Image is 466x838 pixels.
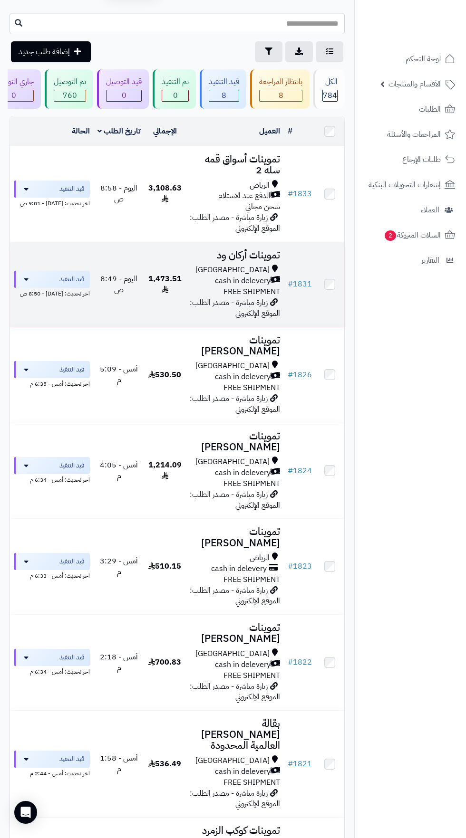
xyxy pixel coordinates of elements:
[215,371,271,382] span: cash in delevery
[72,125,90,137] a: الحالة
[385,230,396,241] span: 2
[288,657,312,668] a: #1822
[419,103,441,116] span: الطلبات
[218,190,271,201] span: الدفع عند الاستلام
[189,154,280,176] h3: تموينات أسواق قمه سله 2
[100,651,138,674] span: أمس - 2:18 م
[209,90,239,101] span: 8
[43,69,95,109] a: تم التوصيل 760
[100,555,138,578] span: أمس - 3:29 م
[153,125,177,137] a: الإجمالي
[223,670,280,681] span: FREE SHIPMENT
[421,203,439,217] span: العملاء
[59,653,84,662] span: قيد التنفيذ
[288,369,293,381] span: #
[360,249,460,272] a: التقارير
[360,148,460,171] a: طلبات الإرجاع
[189,250,280,261] h3: تموينات أركان ود
[248,69,311,109] a: بانتظار المراجعة 8
[151,69,198,109] a: تم التنفيذ 0
[54,76,86,87] div: تم التوصيل
[195,361,270,371] span: [GEOGRAPHIC_DATA]
[360,98,460,121] a: الطلبات
[198,69,248,109] a: قيد التنفيذ 8
[387,128,441,141] span: المراجعات والأسئلة
[190,393,280,415] span: زيارة مباشرة - مصدر الطلب: الموقع الإلكتروني
[189,718,280,751] h3: بقالة [PERSON_NAME] العالمية المحدودة
[14,666,90,676] div: اخر تحديث: أمس - 6:34 م
[59,754,84,764] span: قيد التنفيذ
[100,363,138,386] span: أمس - 5:09 م
[190,585,280,607] span: زيارة مباشرة - مصدر الطلب: الموقع الإلكتروني
[59,184,84,194] span: قيد التنفيذ
[288,465,293,476] span: #
[250,552,270,563] span: الرياض
[189,335,280,357] h3: تموينات [PERSON_NAME]
[148,657,181,668] span: 700.83
[148,182,182,205] span: 3,108.63
[14,378,90,388] div: اخر تحديث: أمس - 6:35 م
[148,561,181,572] span: 510.15
[100,752,138,775] span: أمس - 1:58 م
[189,622,280,644] h3: تموينات [PERSON_NAME]
[360,173,460,196] a: إشعارات التحويلات البنكية
[215,467,271,478] span: cash in delevery
[54,90,86,101] span: 760
[14,474,90,484] div: اخر تحديث: أمس - 6:34 م
[223,777,280,788] span: FREE SHIPMENT
[406,52,441,66] span: لوحة التحكم
[148,758,181,770] span: 536.49
[288,278,293,290] span: #
[223,478,280,489] span: FREE SHIPMENT
[223,574,280,585] span: FREE SHIPMENT
[162,90,188,101] span: 0
[369,178,441,191] span: إشعارات التحويلات البنكية
[195,648,270,659] span: [GEOGRAPHIC_DATA]
[311,69,347,109] a: الكل784
[259,76,302,87] div: بانتظار المراجعة
[215,276,271,286] span: cash in delevery
[106,76,142,87] div: قيد التوصيل
[384,229,441,242] span: السلات المتروكة
[59,557,84,566] span: قيد التنفيذ
[59,461,84,470] span: قيد التنفيذ
[288,125,292,137] a: #
[100,459,138,482] span: أمس - 4:05 م
[223,382,280,393] span: FREE SHIPMENT
[59,365,84,374] span: قيد التنفيذ
[245,201,280,212] span: شحن مجاني
[195,457,270,467] span: [GEOGRAPHIC_DATA]
[288,278,312,290] a: #1831
[107,90,141,101] span: 0
[59,275,84,284] span: قيد التنفيذ
[288,758,312,770] a: #1821
[259,125,280,137] a: العميل
[211,563,267,574] span: cash in delevery
[100,273,137,295] span: اليوم - 8:49 ص
[223,286,280,297] span: FREE SHIPMENT
[250,180,270,191] span: الرياض
[189,526,280,548] h3: تموينات [PERSON_NAME]
[14,288,90,298] div: اخر تحديث: [DATE] - 8:50 ص
[402,153,441,166] span: طلبات الإرجاع
[215,659,271,670] span: cash in delevery
[209,76,239,87] div: قيد التنفيذ
[360,48,460,70] a: لوحة التحكم
[148,273,182,295] span: 1,473.51
[421,254,439,267] span: التقارير
[360,123,460,146] a: المراجعات والأسئلة
[288,657,293,668] span: #
[360,199,460,221] a: العملاء
[288,465,312,476] a: #1824
[148,459,182,482] span: 1,214.09
[260,90,302,101] span: 8
[195,265,270,276] span: [GEOGRAPHIC_DATA]
[388,77,441,91] span: الأقسام والمنتجات
[189,431,280,453] h3: تموينات [PERSON_NAME]
[288,758,293,770] span: #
